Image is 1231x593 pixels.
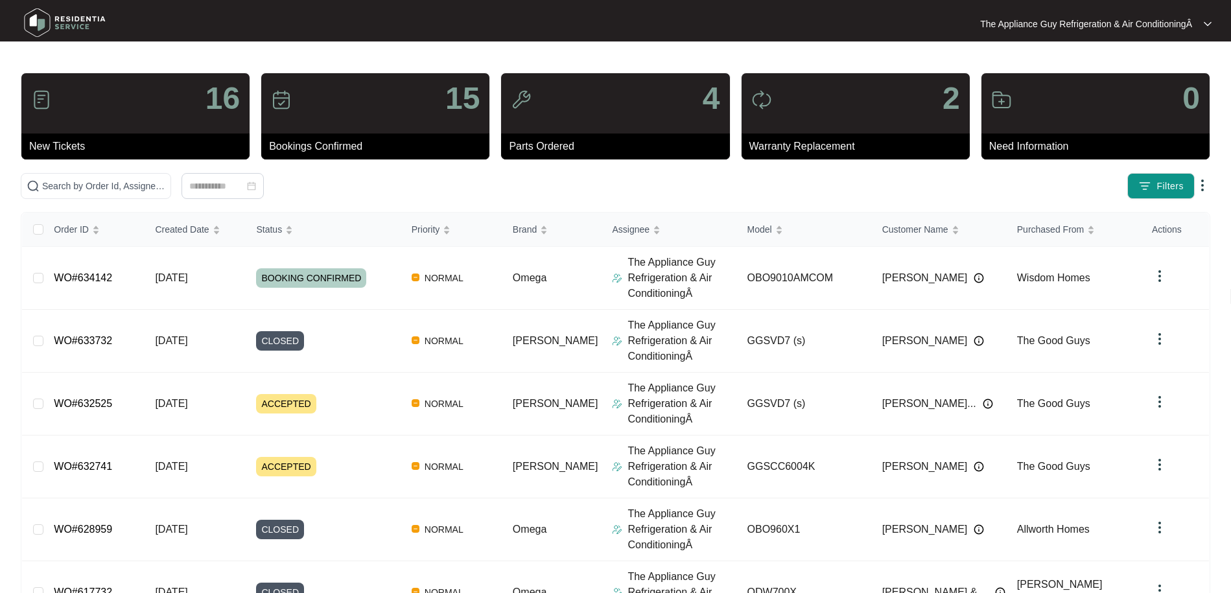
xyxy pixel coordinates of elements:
[737,310,872,373] td: GGSVD7 (s)
[155,398,187,409] span: [DATE]
[612,336,622,346] img: Assigner Icon
[155,461,187,472] span: [DATE]
[419,333,469,349] span: NORMAL
[737,213,872,247] th: Model
[1007,213,1142,247] th: Purchased From
[1138,180,1151,192] img: filter icon
[412,273,419,281] img: Vercel Logo
[1152,331,1167,347] img: dropdown arrow
[256,394,316,413] span: ACCEPTED
[511,89,532,110] img: icon
[1152,394,1167,410] img: dropdown arrow
[627,506,736,553] p: The Appliance Guy Refrigeration & Air ConditioningÂ
[882,459,968,474] span: [PERSON_NAME]
[155,335,187,346] span: [DATE]
[256,222,282,237] span: Status
[43,213,145,247] th: Order ID
[737,247,872,310] td: OBO9010AMCOM
[256,457,316,476] span: ACCEPTED
[749,139,970,154] p: Warranty Replacement
[256,331,304,351] span: CLOSED
[419,522,469,537] span: NORMAL
[1195,178,1210,193] img: dropdown arrow
[54,461,112,472] a: WO#632741
[974,524,984,535] img: Info icon
[751,89,772,110] img: icon
[974,461,984,472] img: Info icon
[145,213,246,247] th: Created Date
[155,524,187,535] span: [DATE]
[989,139,1210,154] p: Need Information
[882,222,948,237] span: Customer Name
[419,459,469,474] span: NORMAL
[19,3,110,42] img: residentia service logo
[269,139,489,154] p: Bookings Confirmed
[1152,457,1167,472] img: dropdown arrow
[513,272,546,283] span: Omega
[256,268,366,288] span: BOOKING CONFIRMED
[29,139,250,154] p: New Tickets
[445,83,480,114] p: 15
[401,213,502,247] th: Priority
[246,213,401,247] th: Status
[1182,83,1200,114] p: 0
[513,222,537,237] span: Brand
[747,222,772,237] span: Model
[1127,173,1195,199] button: filter iconFilters
[155,222,209,237] span: Created Date
[155,272,187,283] span: [DATE]
[1017,272,1090,283] span: Wisdom Homes
[737,373,872,436] td: GGSVD7 (s)
[54,398,112,409] a: WO#632525
[513,398,598,409] span: [PERSON_NAME]
[627,318,736,364] p: The Appliance Guy Refrigeration & Air ConditioningÂ
[737,436,872,498] td: GGSCC6004K
[42,179,165,193] input: Search by Order Id, Assignee Name, Customer Name, Brand and Model
[412,336,419,344] img: Vercel Logo
[419,270,469,286] span: NORMAL
[872,213,1007,247] th: Customer Name
[513,461,598,472] span: [PERSON_NAME]
[205,83,240,114] p: 16
[612,273,622,283] img: Assigner Icon
[602,213,736,247] th: Assignee
[627,255,736,301] p: The Appliance Guy Refrigeration & Air ConditioningÂ
[991,89,1012,110] img: icon
[882,270,968,286] span: [PERSON_NAME]
[882,333,968,349] span: [PERSON_NAME]
[54,272,112,283] a: WO#634142
[1017,524,1090,535] span: Allworth Homes
[1017,398,1090,409] span: The Good Guys
[513,524,546,535] span: Omega
[943,83,960,114] p: 2
[54,524,112,535] a: WO#628959
[54,222,89,237] span: Order ID
[271,89,292,110] img: icon
[1017,222,1084,237] span: Purchased From
[1017,335,1090,346] span: The Good Guys
[612,461,622,472] img: Assigner Icon
[612,399,622,409] img: Assigner Icon
[703,83,720,114] p: 4
[974,273,984,283] img: Info icon
[54,335,112,346] a: WO#633732
[1017,461,1090,472] span: The Good Guys
[412,462,419,470] img: Vercel Logo
[1152,268,1167,284] img: dropdown arrow
[256,520,304,539] span: CLOSED
[502,213,602,247] th: Brand
[612,524,622,535] img: Assigner Icon
[1156,180,1184,193] span: Filters
[412,399,419,407] img: Vercel Logo
[419,396,469,412] span: NORMAL
[627,443,736,490] p: The Appliance Guy Refrigeration & Air ConditioningÂ
[627,380,736,427] p: The Appliance Guy Refrigeration & Air ConditioningÂ
[612,222,650,237] span: Assignee
[1204,21,1212,27] img: dropdown arrow
[974,336,984,346] img: Info icon
[509,139,729,154] p: Parts Ordered
[737,498,872,561] td: OBO960X1
[412,222,440,237] span: Priority
[31,89,52,110] img: icon
[983,399,993,409] img: Info icon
